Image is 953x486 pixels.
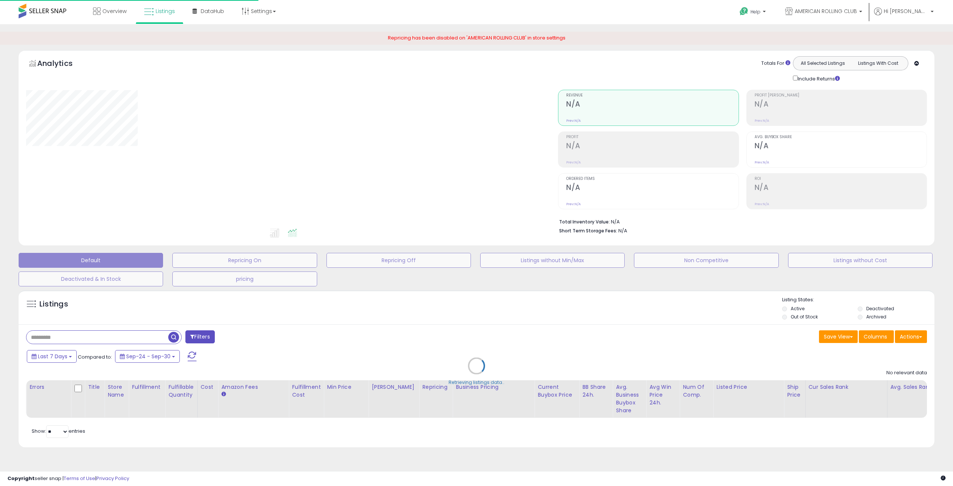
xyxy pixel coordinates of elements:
[761,60,790,67] div: Totals For
[566,135,738,139] span: Profit
[755,118,769,123] small: Prev: N/A
[559,219,610,225] b: Total Inventory Value:
[755,177,927,181] span: ROI
[634,253,778,268] button: Non Competitive
[64,475,95,482] a: Terms of Use
[739,7,749,16] i: Get Help
[755,202,769,206] small: Prev: N/A
[37,58,87,70] h5: Analytics
[618,227,627,234] span: N/A
[559,228,617,234] b: Short Term Storage Fees:
[566,183,738,193] h2: N/A
[96,475,129,482] a: Privacy Policy
[7,475,35,482] strong: Copyright
[566,177,738,181] span: Ordered Items
[559,217,921,226] li: N/A
[884,7,928,15] span: Hi [PERSON_NAME]
[449,379,504,385] div: Retrieving listings data..
[795,7,857,15] span: AMERICAN ROLLING CLUB
[566,93,738,98] span: Revenue
[201,7,224,15] span: DataHub
[750,9,761,15] span: Help
[326,253,471,268] button: Repricing Off
[755,160,769,165] small: Prev: N/A
[19,253,163,268] button: Default
[874,7,934,24] a: Hi [PERSON_NAME]
[755,93,927,98] span: Profit [PERSON_NAME]
[388,34,565,41] span: Repricing has been disabled on 'AMERICAN ROLLING CLUB' in store settings
[787,74,849,83] div: Include Returns
[788,253,933,268] button: Listings without Cost
[566,160,581,165] small: Prev: N/A
[734,1,773,24] a: Help
[755,142,927,152] h2: N/A
[102,7,127,15] span: Overview
[172,253,317,268] button: Repricing On
[755,183,927,193] h2: N/A
[755,100,927,110] h2: N/A
[566,142,738,152] h2: N/A
[755,135,927,139] span: Avg. Buybox Share
[795,58,851,68] button: All Selected Listings
[480,253,625,268] button: Listings without Min/Max
[850,58,906,68] button: Listings With Cost
[156,7,175,15] span: Listings
[566,202,581,206] small: Prev: N/A
[566,100,738,110] h2: N/A
[172,271,317,286] button: pricing
[566,118,581,123] small: Prev: N/A
[19,271,163,286] button: Deactivated & In Stock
